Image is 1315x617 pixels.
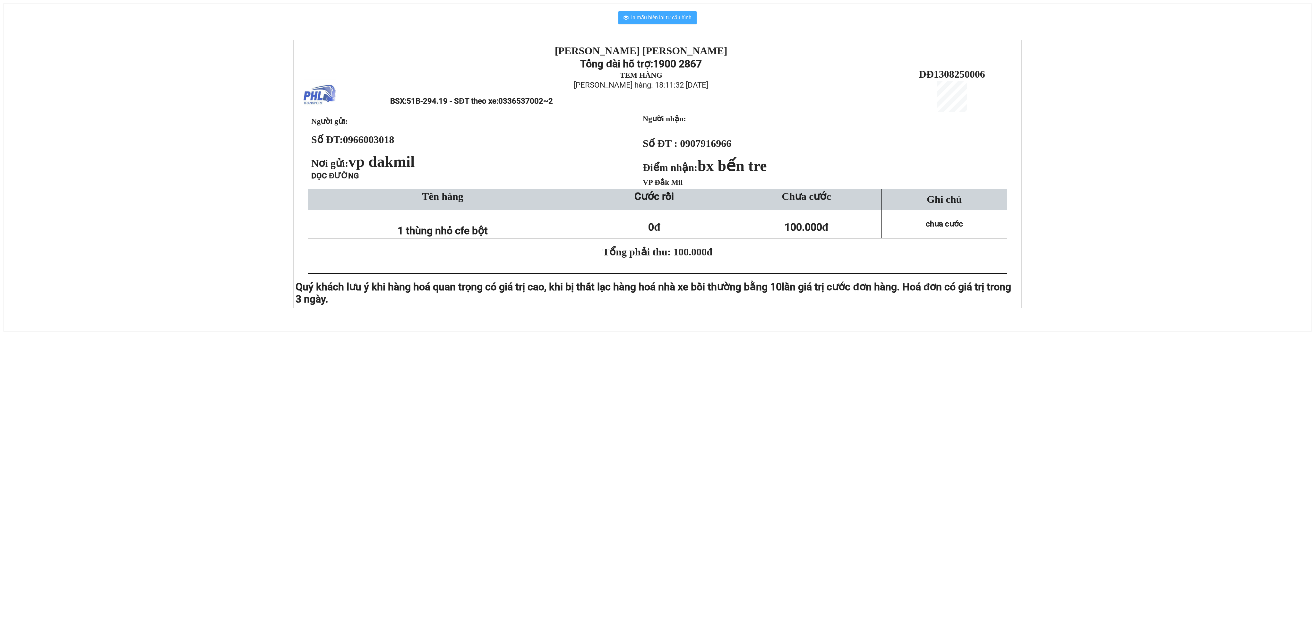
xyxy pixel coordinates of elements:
[311,171,359,180] span: DỌC ĐƯỜNG
[643,138,677,149] strong: Số ĐT :
[648,221,660,233] span: 0đ
[698,157,767,174] span: bx bến tre
[782,191,831,202] span: Chưa cước
[603,246,712,258] span: Tổng phải thu: 100.000đ
[927,193,962,205] span: Ghi chú
[680,138,731,149] span: 0907916966
[785,221,829,233] span: 100.000đ
[296,281,1011,305] span: lần giá trị cước đơn hàng. Hoá đơn có giá trị trong 3 ngày.
[653,58,702,70] strong: 1900 2867
[498,97,553,106] span: 0336537002~2
[555,45,727,56] strong: [PERSON_NAME] [PERSON_NAME]
[634,190,674,202] strong: Cước rồi
[919,68,985,80] span: DĐ1308250006
[643,178,683,186] span: VP Đắk Mil
[574,81,708,90] span: [PERSON_NAME] hàng: 18:11:32 [DATE]
[296,281,782,293] span: Quý khách lưu ý khi hàng hoá quan trọng có giá trị cao, khi bị thất lạc hàng hoá nhà xe bồi thườn...
[398,225,488,237] span: 1 thùng nhỏ cfe bột
[311,117,348,125] span: Người gửi:
[311,158,417,169] span: Nơi gửi:
[618,11,697,24] button: printerIn mẫu biên lai tự cấu hình
[343,134,394,145] span: 0966003018
[631,13,692,21] span: In mẫu biên lai tự cấu hình
[580,58,653,70] strong: Tổng đài hỗ trợ:
[623,15,629,21] span: printer
[407,97,553,106] span: 51B-294.19 - SĐT theo xe:
[620,71,662,79] strong: TEM HÀNG
[311,134,394,145] strong: Số ĐT:
[422,191,463,202] span: Tên hàng
[390,97,553,106] span: BSX:
[643,162,767,173] strong: Điểm nhận:
[348,153,415,170] span: vp dakmil
[926,219,963,228] span: chưa cước
[643,115,686,123] strong: Người nhận:
[304,79,336,112] img: logo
